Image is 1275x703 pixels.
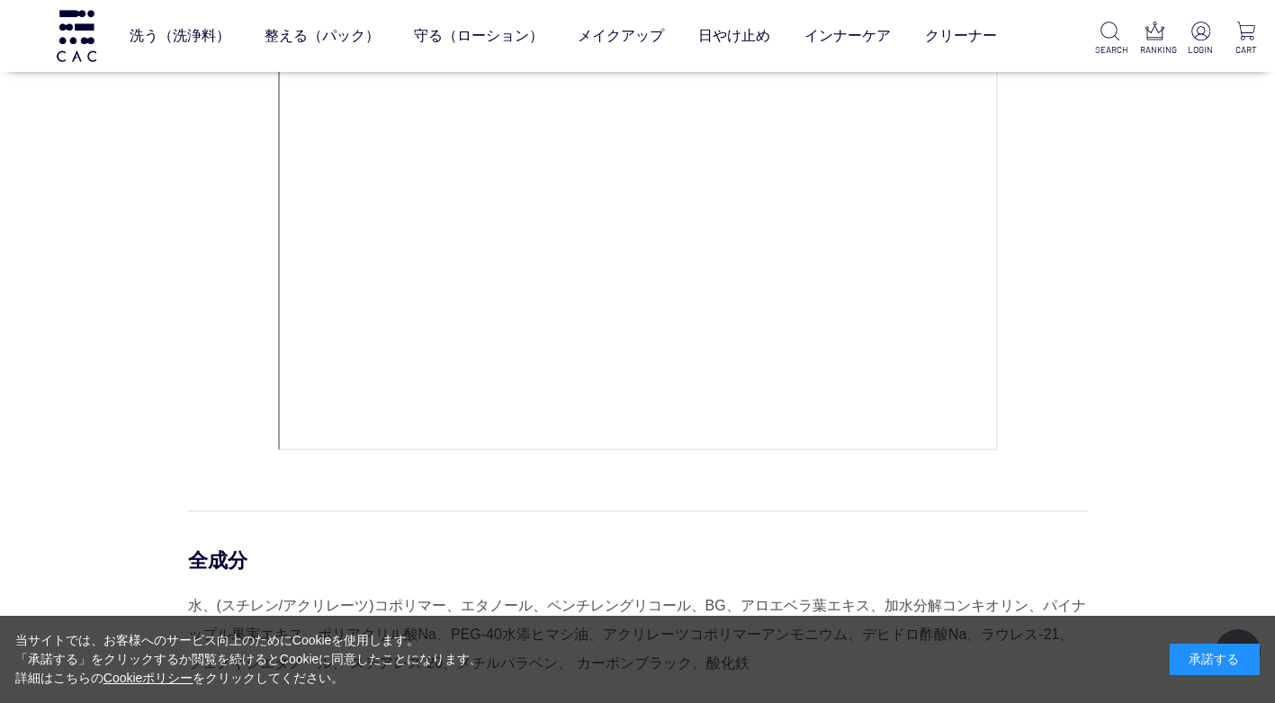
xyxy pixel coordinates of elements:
[103,671,193,685] a: Cookieポリシー
[1095,22,1124,57] a: SEARCH
[1140,22,1169,57] a: RANKING
[188,592,1088,678] div: 水、(スチレン/アクリレーツ)コポリマー、エタノール、ペンチレングリコール、BG、アロエベラ葉エキス、加水分解コンキオリン、パイナップル果実エキス、ポリアクリル酸Na、PEG-40水添ヒマシ油、...
[15,631,483,688] div: 当サイトでは、お客様へのサービス向上のためにCookieを使用します。 「承諾する」をクリックするか閲覧を続けるとCookieに同意したことになります。 詳細はこちらの をクリックしてください。
[1095,43,1124,57] p: SEARCH
[1186,22,1215,57] a: LOGIN
[1232,43,1261,57] p: CART
[414,11,543,61] a: 守る（ローション）
[698,11,770,61] a: 日やけ止め
[54,10,99,61] img: logo
[1170,644,1260,675] div: 承諾する
[1232,22,1261,57] a: CART
[1186,43,1215,57] p: LOGIN
[804,11,891,61] a: インナーケア
[925,11,997,61] a: クリーナー
[578,11,664,61] a: メイクアップ
[265,11,380,61] a: 整える（パック）
[278,46,998,450] iframe: YouTube video player
[1140,43,1169,57] p: RANKING
[188,547,1088,574] div: 全成分
[130,11,230,61] a: 洗う（洗浄料）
